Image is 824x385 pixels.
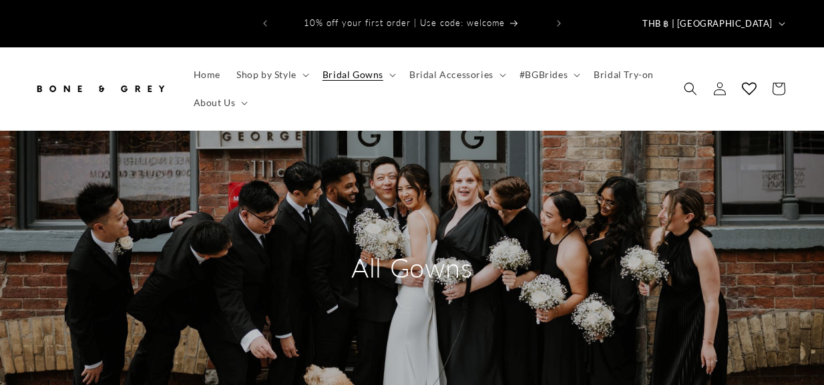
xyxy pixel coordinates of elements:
span: Bridal Try-on [594,69,654,81]
span: Bridal Accessories [409,69,493,81]
button: Next announcement [544,11,574,36]
a: Bridal Try-on [586,61,662,89]
summary: Search [676,74,705,103]
a: Bone and Grey Bridal [29,69,172,108]
summary: Bridal Gowns [315,61,401,89]
span: THB ฿ | [GEOGRAPHIC_DATA] [642,17,773,31]
span: 10% off your first order | Use code: welcome [304,17,505,28]
summary: Bridal Accessories [401,61,511,89]
a: Home [186,61,228,89]
button: Previous announcement [250,11,280,36]
button: THB ฿ | [GEOGRAPHIC_DATA] [634,11,791,36]
span: About Us [194,97,236,109]
span: Bridal Gowns [323,69,383,81]
span: Home [194,69,220,81]
img: Bone and Grey Bridal [33,74,167,103]
span: #BGBrides [520,69,568,81]
h2: All Gowns [285,250,539,285]
summary: Shop by Style [228,61,315,89]
summary: About Us [186,89,254,117]
summary: #BGBrides [511,61,586,89]
span: Shop by Style [236,69,296,81]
